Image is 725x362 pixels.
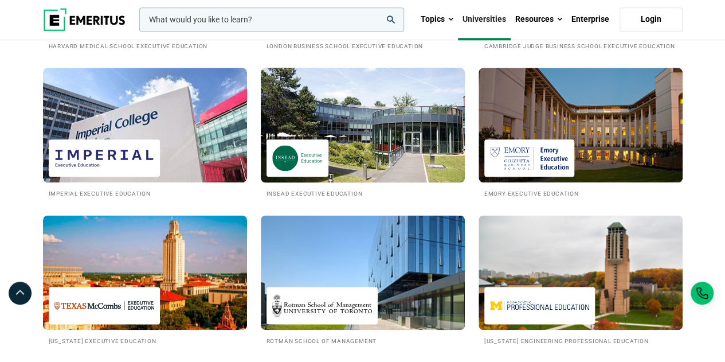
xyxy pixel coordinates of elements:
a: Universities We Work With Emory Executive Education Emory Executive Education [479,68,683,198]
a: Universities We Work With Imperial Executive Education Imperial Executive Education [43,68,247,198]
img: Universities We Work With [479,215,683,330]
h2: Harvard Medical School Executive Education [49,41,241,50]
a: Universities We Work With Michigan Engineering Professional Education [US_STATE] Engineering Prof... [479,215,683,345]
a: Universities We Work With Rotman School of Management Rotman School of Management [261,215,465,345]
h2: Imperial Executive Education [49,188,241,198]
h2: Rotman School of Management [267,336,459,345]
h2: Cambridge Judge Business School Executive Education [484,41,677,50]
img: Universities We Work With [261,215,465,330]
img: Universities We Work With [479,68,683,182]
h2: [US_STATE] Executive Education [49,336,241,345]
img: Universities We Work With [43,68,247,182]
img: INSEAD Executive Education [272,145,323,171]
h2: Emory Executive Education [484,188,677,198]
a: Login [620,7,683,32]
a: Universities We Work With Texas Executive Education [US_STATE] Executive Education [43,215,247,345]
img: Imperial Executive Education [54,145,154,171]
h2: INSEAD Executive Education [267,188,459,198]
a: Universities We Work With INSEAD Executive Education INSEAD Executive Education [261,68,465,198]
input: woocommerce-product-search-field-0 [139,7,404,32]
img: Michigan Engineering Professional Education [490,293,590,318]
img: Emory Executive Education [490,145,569,171]
img: Universities We Work With [43,215,247,330]
img: Texas Executive Education [54,293,154,318]
img: Rotman School of Management [272,293,372,318]
h2: [US_STATE] Engineering Professional Education [484,336,677,345]
h2: London Business School Executive Education [267,41,459,50]
img: Universities We Work With [250,62,475,188]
